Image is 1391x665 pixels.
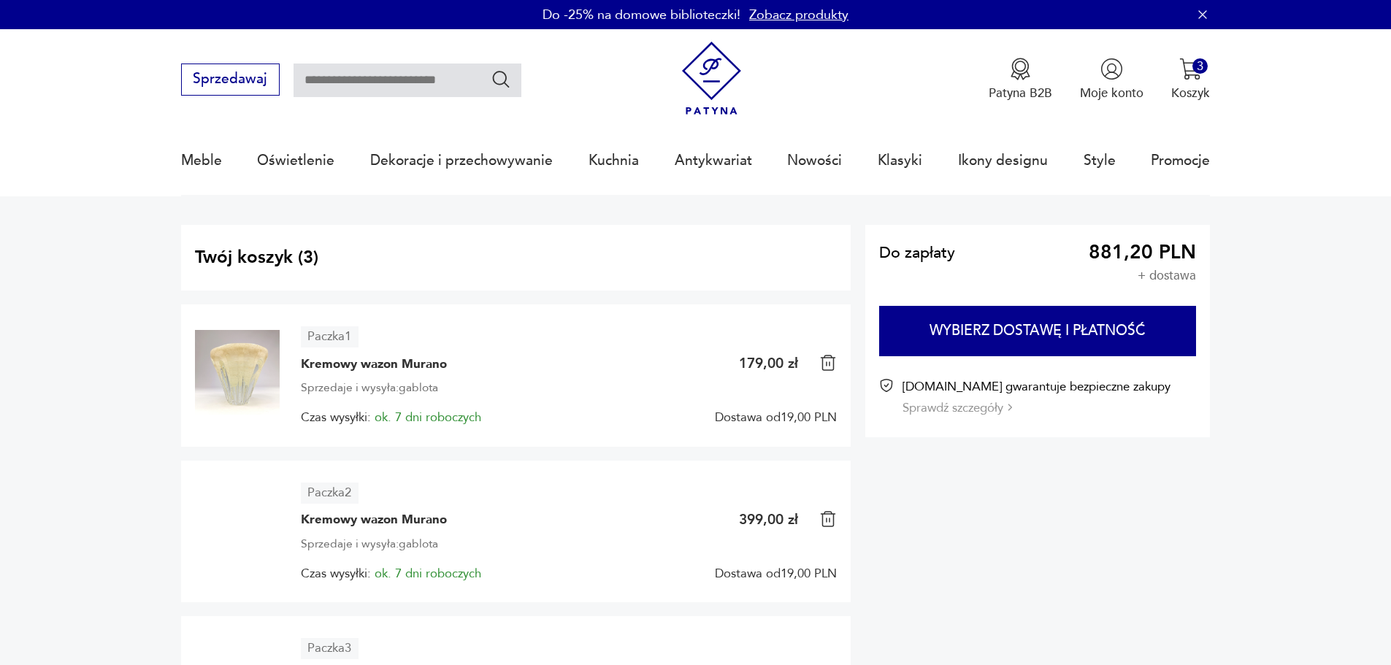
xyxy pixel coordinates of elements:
[1171,85,1210,101] p: Koszyk
[1080,85,1143,101] p: Moje konto
[301,410,481,424] span: Czas wysyłki:
[819,354,837,372] img: Ikona kosza
[989,58,1052,101] button: Patyna B2B
[301,534,438,553] span: Sprzedaje i wysyła: gablota
[375,565,481,582] span: ok. 7 dni roboczych
[675,42,748,115] img: Patyna - sklep z meblami i dekoracjami vintage
[370,127,553,194] a: Dekoracje i przechowywanie
[301,483,359,504] article: Paczka 2
[181,64,280,96] button: Sprzedawaj
[1080,58,1143,101] button: Moje konto
[1009,58,1032,80] img: Ikona medalu
[1100,58,1123,80] img: Ikonka użytkownika
[491,69,512,90] button: Szukaj
[257,127,334,194] a: Oświetlenie
[1171,58,1210,101] button: 3Koszyk
[1192,58,1208,74] div: 3
[1089,246,1196,260] span: 881,20 PLN
[715,566,837,580] span: Dostawa od 19,00 PLN
[878,127,922,194] a: Klasyki
[675,127,752,194] a: Antykwariat
[879,378,894,393] img: Ikona certyfikatu
[1151,127,1210,194] a: Promocje
[1138,269,1196,282] p: + dostawa
[301,638,359,659] article: Paczka 3
[195,246,837,269] h2: Twój koszyk ( 3 )
[715,410,837,424] span: Dostawa od 19,00 PLN
[903,399,1012,416] button: Sprawdź szczegóły
[301,566,481,580] span: Czas wysyłki:
[301,355,447,373] span: Kremowy wazon Murano
[739,354,798,373] p: 179,00 zł
[879,306,1196,356] button: Wybierz dostawę i płatność
[989,58,1052,101] a: Ikona medaluPatyna B2B
[301,326,359,347] article: Paczka 1
[195,486,280,571] img: Kremowy wazon Murano
[375,409,481,426] span: ok. 7 dni roboczych
[989,85,1052,101] p: Patyna B2B
[589,127,639,194] a: Kuchnia
[903,378,1170,416] div: [DOMAIN_NAME] gwarantuje bezpieczne zakupy
[181,127,222,194] a: Meble
[195,330,280,415] img: Kremowy wazon Murano
[1179,58,1202,80] img: Ikona koszyka
[879,246,955,260] span: Do zapłaty
[749,6,848,24] a: Zobacz produkty
[819,510,837,528] img: Ikona kosza
[181,74,280,86] a: Sprzedawaj
[543,6,740,24] p: Do -25% na domowe biblioteczki!
[301,378,438,397] span: Sprzedaje i wysyła: gablota
[787,127,842,194] a: Nowości
[739,510,798,529] p: 399,00 zł
[958,127,1048,194] a: Ikony designu
[1084,127,1116,194] a: Style
[301,511,447,528] span: Kremowy wazon Murano
[1080,58,1143,101] a: Ikonka użytkownikaMoje konto
[1008,404,1012,411] img: Ikona strzałki w prawo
